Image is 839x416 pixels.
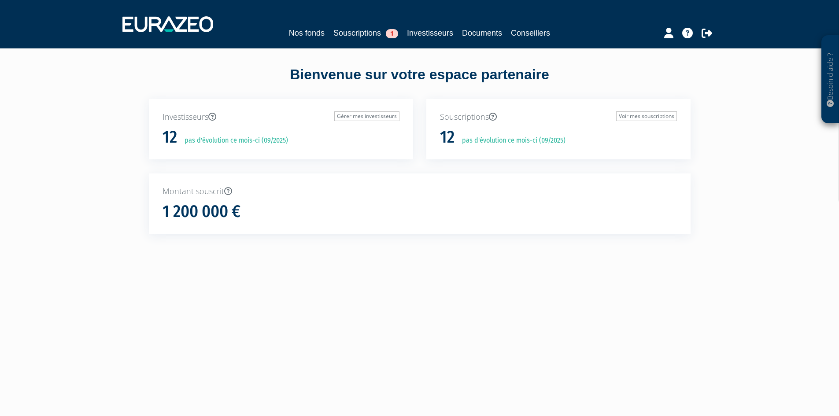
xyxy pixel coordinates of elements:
img: 1732889491-logotype_eurazeo_blanc_rvb.png [122,16,213,32]
a: Voir mes souscriptions [616,111,677,121]
p: Besoin d'aide ? [825,40,835,119]
a: Conseillers [511,27,550,39]
p: Montant souscrit [163,186,677,197]
a: Documents [462,27,502,39]
p: Souscriptions [440,111,677,123]
a: Nos fonds [289,27,325,39]
h1: 1 200 000 € [163,202,240,221]
a: Investisseurs [407,27,453,39]
span: 1 [386,29,398,38]
p: pas d'évolution ce mois-ci (09/2025) [456,136,565,146]
p: pas d'évolution ce mois-ci (09/2025) [178,136,288,146]
h1: 12 [163,128,177,147]
p: Investisseurs [163,111,399,123]
a: Souscriptions1 [333,27,398,39]
div: Bienvenue sur votre espace partenaire [142,65,697,99]
a: Gérer mes investisseurs [334,111,399,121]
h1: 12 [440,128,455,147]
